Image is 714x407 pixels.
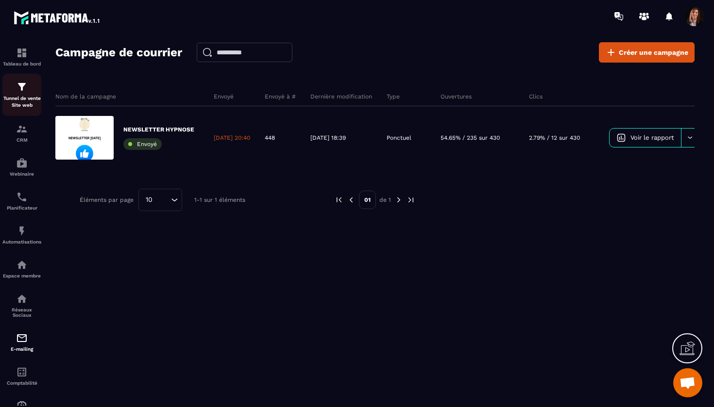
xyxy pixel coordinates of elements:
p: Type [387,93,400,100]
p: Ponctuel [387,134,411,142]
p: 1-1 sur 1 éléments [194,196,245,203]
img: accountant [16,366,28,378]
p: Réseaux Sociaux [2,307,41,318]
img: logo [14,9,101,26]
img: social-network [16,293,28,305]
p: 448 [265,134,275,142]
img: formation [16,123,28,135]
p: Clics [529,93,543,100]
p: Envoyé à # [265,93,296,100]
p: Tunnel de vente Site web [2,95,41,109]
p: Comptabilité [2,380,41,386]
p: [DATE] 20:40 [214,134,250,142]
p: Nom de la campagne [55,93,116,100]
a: automationsautomationsWebinaire [2,150,41,184]
img: email [16,332,28,344]
a: accountantaccountantComptabilité [2,359,41,393]
img: formation [16,81,28,93]
a: automationsautomationsAutomatisations [2,218,41,252]
span: NEWSLETTER [DATE] [44,68,151,79]
p: de 1 [379,196,391,204]
p: Ouvertures [441,93,472,100]
a: social-networksocial-networkRéseaux Sociaux [2,286,41,325]
div: Ouvrir le chat [673,368,702,397]
p: Dernière modification [310,93,372,100]
img: automations [16,157,28,169]
span: 10 [142,195,156,205]
span: Envoyé [137,141,157,147]
a: Voir le rapport [610,129,681,147]
img: scheduler [16,191,28,203]
img: prev [347,195,356,204]
img: automations [16,225,28,237]
a: emailemailE-mailing [2,325,41,359]
img: next [407,195,415,204]
img: https://www.facebook.com [68,97,126,154]
p: 01 [359,191,376,209]
a: formationformationTableau de bord [2,40,41,74]
p: Tableau de bord [2,61,41,66]
p: Webinaire [2,171,41,177]
a: automationsautomationsEspace membre [2,252,41,286]
a: formationformationCRM [2,116,41,150]
img: icon [617,133,626,142]
p: [DATE] 18:39 [310,134,346,142]
span: Créer une campagne [619,48,688,57]
img: formation [16,47,28,59]
p: 2.79% / 12 sur 430 [529,134,580,142]
p: 54.65% / 235 sur 430 [441,134,500,142]
p: Planificateur [2,205,41,211]
p: CRM [2,137,41,143]
div: Search for option [138,189,182,211]
h2: Campagne de courrier [55,43,182,62]
p: Éléments par page [80,196,134,203]
a: formationformationTunnel de vente Site web [2,74,41,116]
img: prev [335,195,343,204]
input: Search for option [156,195,169,205]
p: Espace membre [2,273,41,278]
p: Automatisations [2,239,41,244]
a: schedulerschedulerPlanificateur [2,184,41,218]
img: automations [16,259,28,271]
span: Voir le rapport [630,134,674,141]
p: NEWSLETTER HYPNOSE [123,126,194,133]
img: next [394,195,403,204]
p: E-mailing [2,346,41,352]
p: Envoyé [214,93,234,100]
a: Créer une campagne [599,42,695,63]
